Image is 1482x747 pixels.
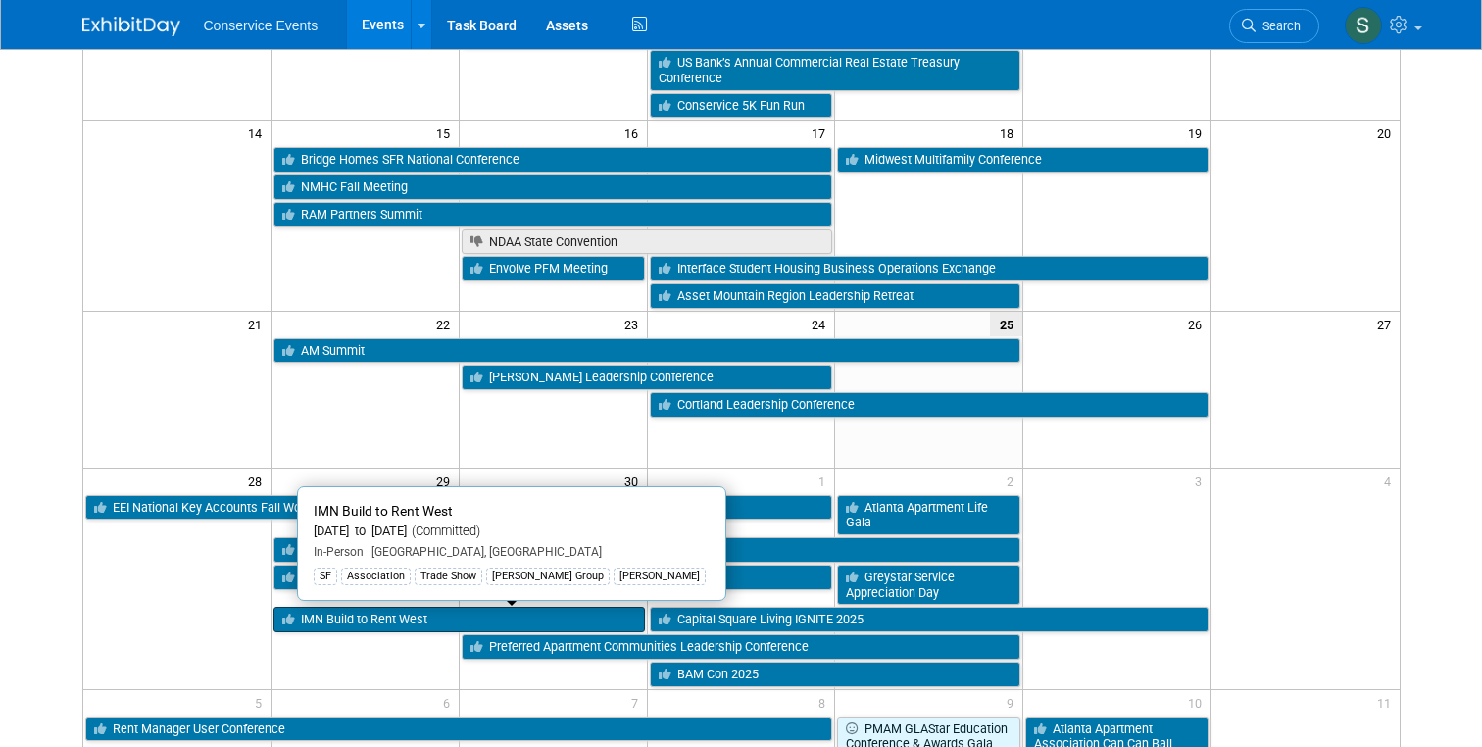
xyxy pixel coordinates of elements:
span: 30 [622,469,647,493]
span: 20 [1375,121,1400,145]
a: US Bank’s Annual Commercial Real Estate Treasury Conference [650,50,1021,90]
span: 8 [816,690,834,715]
div: Association [341,568,411,585]
div: [DATE] to [DATE] [314,523,710,540]
span: 27 [1375,312,1400,336]
a: Midwest Multifamily Conference [837,147,1209,173]
span: 6 [441,690,459,715]
span: 7 [629,690,647,715]
span: 3 [1193,469,1210,493]
a: Preferred Apartment Communities Leadership Conference [462,634,1021,660]
a: Executive Golf Trip - Destination Kohler [273,537,1020,563]
span: 5 [253,690,271,715]
a: BAM Con 2025 [650,662,1021,687]
span: 18 [998,121,1022,145]
a: AM Summit [273,338,1020,364]
div: [PERSON_NAME] Group [486,568,610,585]
span: 4 [1382,469,1400,493]
div: [PERSON_NAME] [614,568,706,585]
span: Search [1256,19,1301,33]
span: 11 [1375,690,1400,715]
span: [GEOGRAPHIC_DATA], [GEOGRAPHIC_DATA] [364,545,602,559]
a: Search [1229,9,1319,43]
span: Conservice Events [204,18,319,33]
a: NMHC Fall Meeting [273,174,833,200]
a: [PERSON_NAME] Leadership Conference [462,365,833,390]
a: MHI Annual Meeting [273,565,833,590]
span: 25 [990,312,1022,336]
span: In-Person [314,545,364,559]
a: Envolve PFM Meeting [462,256,645,281]
span: 14 [246,121,271,145]
span: 10 [1186,690,1210,715]
span: 29 [434,469,459,493]
span: (Committed) [407,523,480,538]
a: Interface Student Housing Business Operations Exchange [650,256,1210,281]
span: 9 [1005,690,1022,715]
span: 1 [816,469,834,493]
div: Trade Show [415,568,482,585]
a: EEI National Key Accounts Fall Workshop [85,495,833,521]
div: SF [314,568,337,585]
a: Conservice 5K Fun Run [650,93,833,119]
span: IMN Build to Rent West [314,503,453,519]
a: Bridge Homes SFR National Conference [273,147,833,173]
img: ExhibitDay [82,17,180,36]
span: 23 [622,312,647,336]
a: NDAA State Convention [462,229,833,255]
a: RAM Partners Summit [273,202,833,227]
span: 22 [434,312,459,336]
a: Rent Manager User Conference [85,717,833,742]
a: Asset Mountain Region Leadership Retreat [650,283,1021,309]
span: 28 [246,469,271,493]
span: 15 [434,121,459,145]
span: 24 [810,312,834,336]
a: Capital Square Living IGNITE 2025 [650,607,1210,632]
span: 21 [246,312,271,336]
img: Savannah Doctor [1345,7,1382,44]
a: Atlanta Apartment Life Gala [837,495,1020,535]
span: 2 [1005,469,1022,493]
span: 19 [1186,121,1210,145]
span: 17 [810,121,834,145]
span: 26 [1186,312,1210,336]
a: Cortland Leadership Conference [650,392,1210,418]
a: Greystar Service Appreciation Day [837,565,1020,605]
span: 16 [622,121,647,145]
a: IMN Build to Rent West [273,607,645,632]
